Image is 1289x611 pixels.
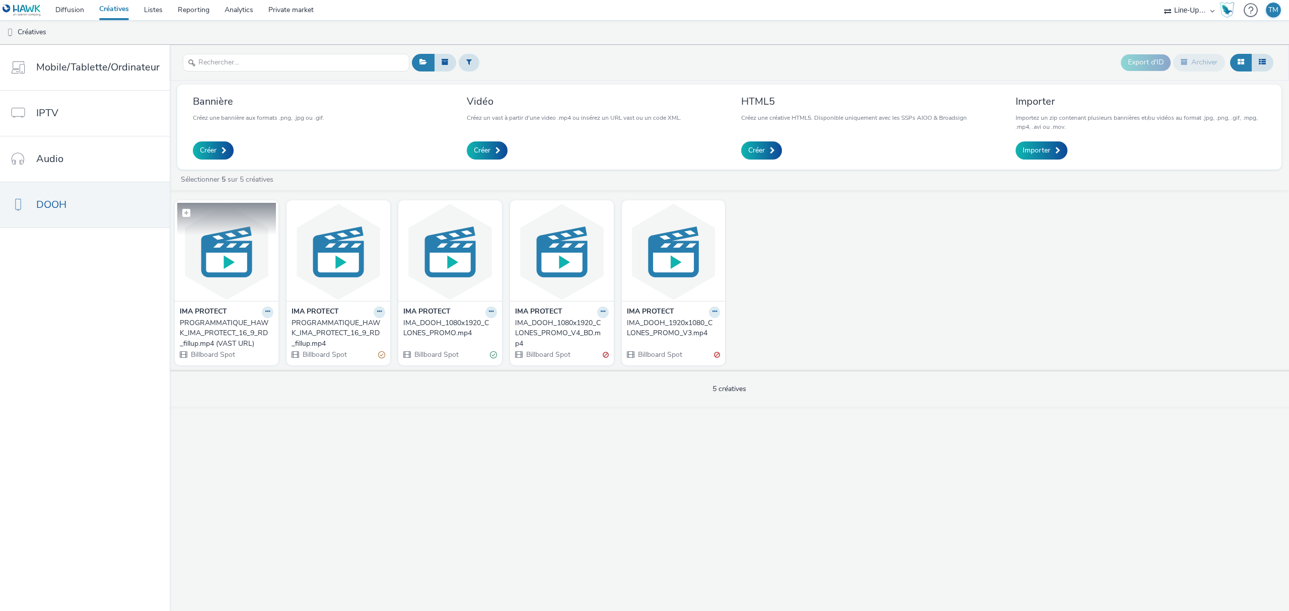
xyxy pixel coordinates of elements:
[1016,141,1067,160] a: Importer
[1121,54,1171,70] button: Export d'ID
[515,318,609,349] a: IMA_DOOH_1080x1920_CLONES_PROMO_V4_BD.mp4
[36,197,66,212] span: DOOH
[36,151,63,166] span: Audio
[403,318,497,339] a: IMA_DOOH_1080x1920_CLONES_PROMO.mp4
[378,350,385,360] div: Partiellement valide
[292,318,381,349] div: PROGRAMMATIQUE_HAWK_IMA_PROTECT_16_9_RD_fillup.mp4
[180,307,227,318] strong: IMA PROTECT
[627,307,674,318] strong: IMA PROTECT
[474,145,490,156] span: Créer
[5,28,15,38] img: dooh
[467,95,681,108] h3: Vidéo
[1220,2,1235,18] img: Hawk Academy
[401,203,499,301] img: IMA_DOOH_1080x1920_CLONES_PROMO.mp4 visual
[190,350,235,359] span: Billboard Spot
[180,175,277,184] a: Sélectionner sur 5 créatives
[403,307,451,318] strong: IMA PROTECT
[515,307,562,318] strong: IMA PROTECT
[36,60,160,74] span: Mobile/Tablette/Ordinateur
[1220,2,1239,18] a: Hawk Academy
[714,350,720,360] div: Invalide
[741,113,967,122] p: Créez une créative HTML5. Disponible uniquement avec les SSPs AIOO & Broadsign
[603,350,609,360] div: Invalide
[193,141,234,160] a: Créer
[515,318,605,349] div: IMA_DOOH_1080x1920_CLONES_PROMO_V4_BD.mp4
[1268,3,1278,18] div: TM
[467,141,508,160] a: Créer
[292,307,339,318] strong: IMA PROTECT
[177,203,276,301] img: PROGRAMMATIQUE_HAWK_IMA_PROTECT_16_9_RD_fillup.mp4 (VAST URL) visual
[180,318,273,349] a: PROGRAMMATIQUE_HAWK_IMA_PROTECT_16_9_RD_fillup.mp4 (VAST URL)
[1023,145,1050,156] span: Importer
[748,145,765,156] span: Créer
[292,318,385,349] a: PROGRAMMATIQUE_HAWK_IMA_PROTECT_16_9_RD_fillup.mp4
[193,113,324,122] p: Créez une bannière aux formats .png, .jpg ou .gif.
[624,203,723,301] img: IMA_DOOH_1920x1080_CLONES_PROMO_V3.mp4 visual
[193,95,324,108] h3: Bannière
[627,318,721,339] a: IMA_DOOH_1920x1080_CLONES_PROMO_V3.mp4
[180,318,269,349] div: PROGRAMMATIQUE_HAWK_IMA_PROTECT_16_9_RD_fillup.mp4 (VAST URL)
[1016,113,1266,131] p: Importez un zip contenant plusieurs bannières et/ou vidéos au format .jpg, .png, .gif, .mpg, .mp4...
[1230,54,1252,71] button: Grille
[712,384,746,394] span: 5 créatives
[403,318,493,339] div: IMA_DOOH_1080x1920_CLONES_PROMO.mp4
[1173,54,1225,71] button: Archiver
[3,4,41,17] img: undefined Logo
[490,350,497,360] div: Valide
[637,350,682,359] span: Billboard Spot
[222,175,226,184] strong: 5
[513,203,611,301] img: IMA_DOOH_1080x1920_CLONES_PROMO_V4_BD.mp4 visual
[413,350,459,359] span: Billboard Spot
[1251,54,1273,71] button: Liste
[1016,95,1266,108] h3: Importer
[525,350,570,359] span: Billboard Spot
[183,54,409,71] input: Rechercher...
[36,106,58,120] span: IPTV
[741,141,782,160] a: Créer
[741,95,967,108] h3: HTML5
[627,318,717,339] div: IMA_DOOH_1920x1080_CLONES_PROMO_V3.mp4
[467,113,681,122] p: Créez un vast à partir d'une video .mp4 ou insérez un URL vast ou un code XML.
[200,145,217,156] span: Créer
[289,203,388,301] img: PROGRAMMATIQUE_HAWK_IMA_PROTECT_16_9_RD_fillup.mp4 visual
[302,350,347,359] span: Billboard Spot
